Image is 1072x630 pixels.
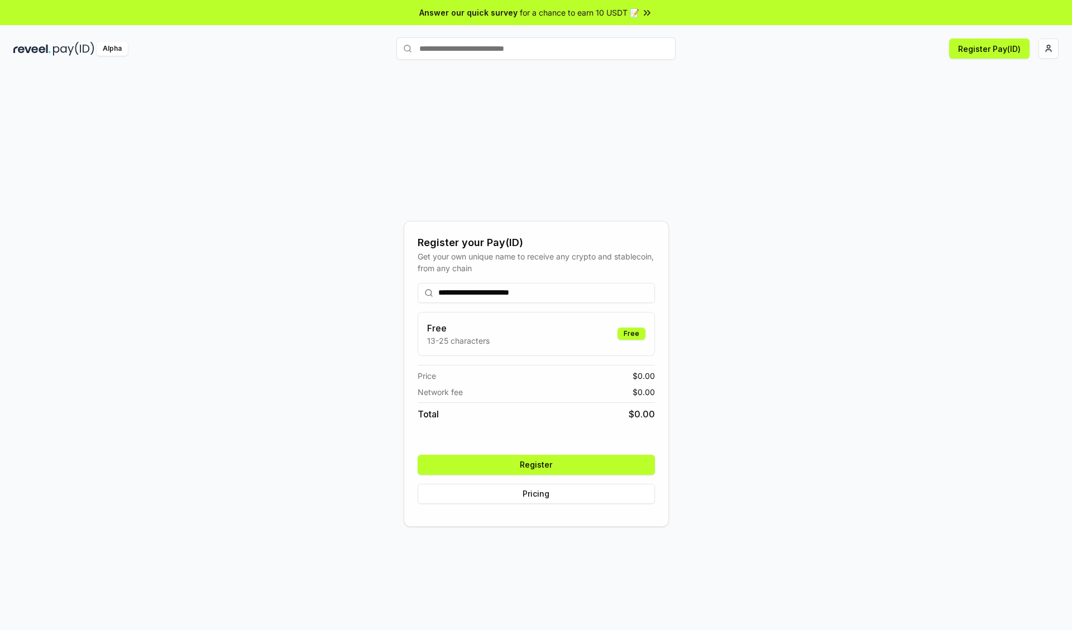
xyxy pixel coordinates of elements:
[633,370,655,382] span: $ 0.00
[418,370,436,382] span: Price
[427,335,490,347] p: 13-25 characters
[418,484,655,504] button: Pricing
[618,328,645,340] div: Free
[520,7,639,18] span: for a chance to earn 10 USDT 📝
[949,39,1030,59] button: Register Pay(ID)
[419,7,518,18] span: Answer our quick survey
[629,407,655,421] span: $ 0.00
[418,407,439,421] span: Total
[418,386,463,398] span: Network fee
[418,455,655,475] button: Register
[13,42,51,56] img: reveel_dark
[418,235,655,251] div: Register your Pay(ID)
[427,321,490,335] h3: Free
[97,42,128,56] div: Alpha
[418,251,655,274] div: Get your own unique name to receive any crypto and stablecoin, from any chain
[53,42,94,56] img: pay_id
[633,386,655,398] span: $ 0.00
